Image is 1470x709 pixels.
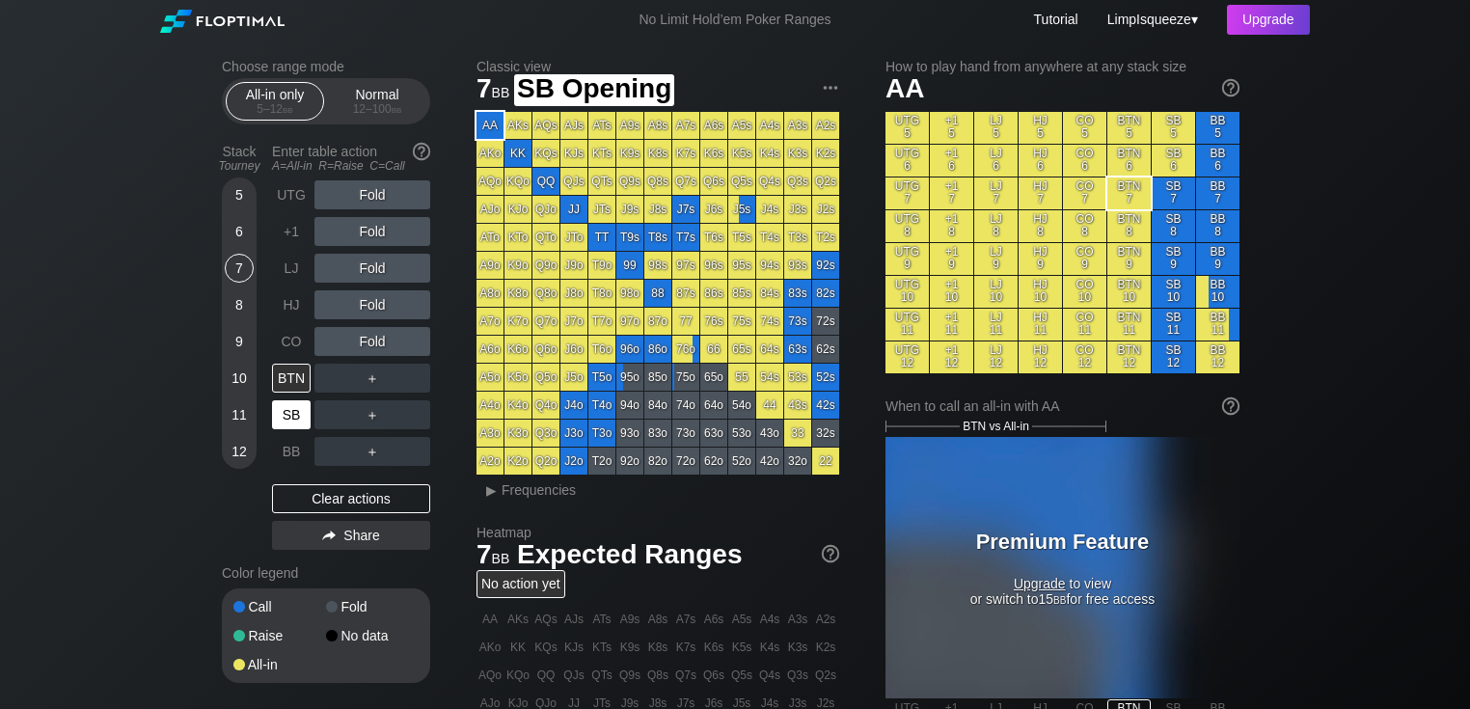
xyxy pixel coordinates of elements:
[1063,243,1106,275] div: CO 9
[812,280,839,307] div: 82s
[1107,145,1151,177] div: BTN 6
[588,308,615,335] div: T7o
[225,437,254,466] div: 12
[1019,243,1062,275] div: HJ 9
[974,341,1018,373] div: LJ 12
[504,336,531,363] div: K6o
[728,420,755,447] div: 53o
[930,243,973,275] div: +1 9
[1019,210,1062,242] div: HJ 8
[272,159,430,173] div: A=All-in R=Raise C=Call
[560,448,587,475] div: J2o
[616,196,643,223] div: J9s
[885,398,1239,414] div: When to call an all-in with AA
[885,112,929,144] div: UTG 5
[272,290,311,319] div: HJ
[1107,309,1151,341] div: BTN 11
[476,392,504,419] div: A4o
[974,309,1018,341] div: LJ 11
[1107,177,1151,209] div: BTN 7
[532,448,559,475] div: Q2o
[476,59,839,74] h2: Classic view
[314,254,430,283] div: Fold
[476,525,839,540] h2: Heatmap
[272,254,311,283] div: LJ
[728,392,755,419] div: 54o
[272,437,311,466] div: BB
[728,364,755,391] div: 55
[314,327,430,356] div: Fold
[700,224,727,251] div: T6s
[476,252,504,279] div: A9o
[1220,77,1241,98] img: help.32db89a4.svg
[588,252,615,279] div: T9o
[476,308,504,335] div: A7o
[532,112,559,139] div: AQs
[504,252,531,279] div: K9o
[644,308,671,335] div: 87o
[476,336,504,363] div: A6o
[1152,309,1195,341] div: SB 11
[644,224,671,251] div: T8s
[728,308,755,335] div: 75s
[812,112,839,139] div: A2s
[756,392,783,419] div: 44
[1063,276,1106,308] div: CO 10
[644,420,671,447] div: 83o
[644,448,671,475] div: 82o
[812,168,839,195] div: Q2s
[476,168,504,195] div: AQo
[326,629,419,642] div: No data
[756,308,783,335] div: 74s
[272,521,430,550] div: Share
[233,600,326,614] div: Call
[784,196,811,223] div: J3s
[1196,309,1239,341] div: BB 11
[222,59,430,74] h2: Choose range mode
[231,83,319,120] div: All-in only
[532,168,559,195] div: QQ
[784,252,811,279] div: 93s
[1196,145,1239,177] div: BB 6
[272,327,311,356] div: CO
[1196,210,1239,242] div: BB 8
[588,336,615,363] div: T6o
[728,448,755,475] div: 52o
[588,168,615,195] div: QTs
[812,252,839,279] div: 92s
[214,159,264,173] div: Tourney
[672,448,699,475] div: 72o
[974,112,1018,144] div: LJ 5
[672,196,699,223] div: J7s
[644,168,671,195] div: Q8s
[644,196,671,223] div: J8s
[672,112,699,139] div: A7s
[314,364,430,393] div: ＋
[476,280,504,307] div: A8o
[272,484,430,513] div: Clear actions
[616,336,643,363] div: 96o
[616,364,643,391] div: 95o
[942,530,1184,607] div: to view or switch to 15 for free access
[974,210,1018,242] div: LJ 8
[1152,177,1195,209] div: SB 7
[756,112,783,139] div: A4s
[1107,243,1151,275] div: BTN 9
[728,168,755,195] div: Q5s
[812,196,839,223] div: J2s
[756,448,783,475] div: 42o
[1063,210,1106,242] div: CO 8
[532,308,559,335] div: Q7o
[672,140,699,167] div: K7s
[1019,276,1062,308] div: HJ 10
[672,224,699,251] div: T7s
[1196,276,1239,308] div: BB 10
[644,112,671,139] div: A8s
[476,196,504,223] div: AJo
[322,531,336,541] img: share.864f2f62.svg
[588,280,615,307] div: T8o
[1196,177,1239,209] div: BB 7
[930,341,973,373] div: +1 12
[504,140,531,167] div: KK
[272,180,311,209] div: UTG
